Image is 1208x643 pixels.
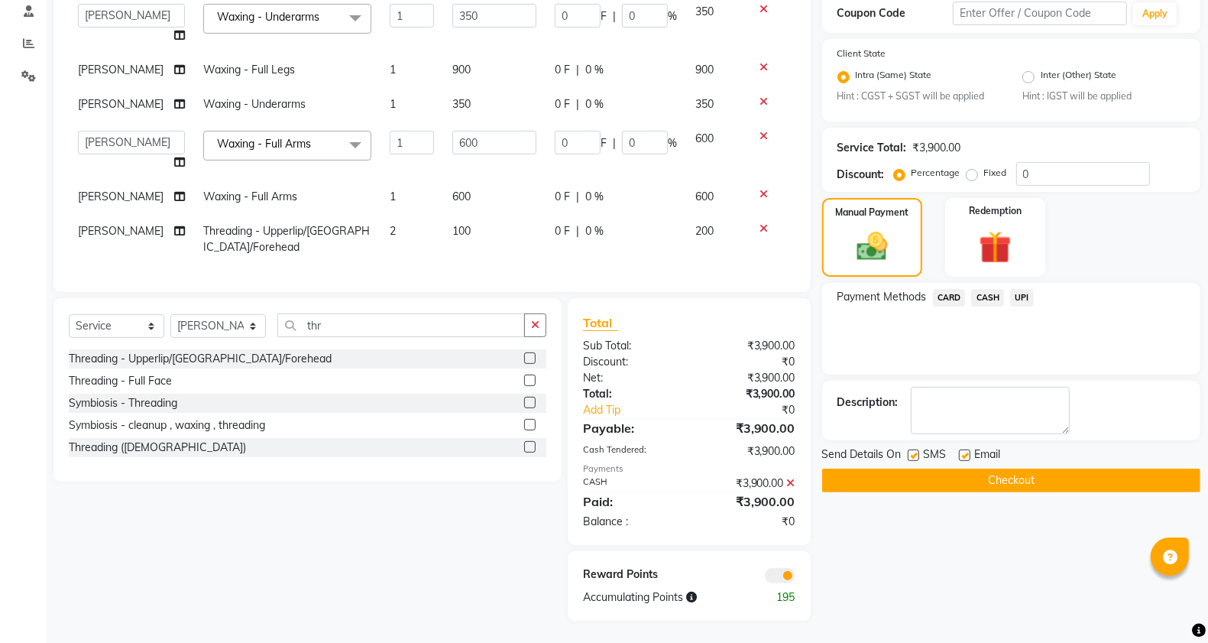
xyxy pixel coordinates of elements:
[912,166,960,180] label: Percentage
[837,395,899,411] div: Description:
[583,315,618,331] span: Total
[572,476,689,492] div: CASH
[689,443,807,460] div: ₹3,900.00
[689,514,807,530] div: ₹0
[452,63,471,76] span: 900
[69,373,172,389] div: Threading - Full Face
[748,589,807,606] div: 195
[975,447,1001,466] span: Email
[837,5,954,21] div: Coupon Code
[822,447,902,466] span: Send Details On
[835,206,908,219] label: Manual Payment
[576,223,579,239] span: |
[1041,68,1116,86] label: Inter (Other) State
[924,447,947,466] span: SMS
[390,97,396,111] span: 1
[203,224,370,254] span: Threading - Upperlip/[GEOGRAPHIC_DATA]/Forehead
[78,63,164,76] span: [PERSON_NAME]
[572,386,689,402] div: Total:
[452,224,471,238] span: 100
[695,63,714,76] span: 900
[1133,2,1177,25] button: Apply
[390,190,396,203] span: 1
[585,96,604,112] span: 0 %
[709,402,807,418] div: ₹0
[613,135,616,151] span: |
[69,417,265,434] div: Symbiosis - cleanup , waxing , threading
[576,189,579,205] span: |
[837,140,907,156] div: Service Total:
[689,419,807,437] div: ₹3,900.00
[555,96,570,112] span: 0 F
[689,354,807,370] div: ₹0
[689,386,807,402] div: ₹3,900.00
[971,289,1004,307] span: CASH
[452,190,471,203] span: 600
[572,567,689,583] div: Reward Points
[572,589,747,606] div: Accumulating Points
[217,137,311,151] span: Waxing - Full Arms
[319,10,326,24] a: x
[576,96,579,112] span: |
[572,514,689,530] div: Balance :
[555,223,570,239] span: 0 F
[837,289,927,305] span: Payment Methods
[572,419,689,437] div: Payable:
[695,97,714,111] span: 350
[668,135,677,151] span: %
[695,132,714,145] span: 600
[78,224,164,238] span: [PERSON_NAME]
[576,62,579,78] span: |
[69,351,332,367] div: Threading - Upperlip/[GEOGRAPHIC_DATA]/Forehead
[601,8,607,24] span: F
[1022,89,1185,103] small: Hint : IGST will be applied
[78,97,164,111] span: [PERSON_NAME]
[390,224,396,238] span: 2
[695,5,714,18] span: 350
[203,63,295,76] span: Waxing - Full Legs
[572,354,689,370] div: Discount:
[601,135,607,151] span: F
[277,313,525,337] input: Search or Scan
[452,97,471,111] span: 350
[572,402,708,418] a: Add Tip
[668,8,677,24] span: %
[555,189,570,205] span: 0 F
[689,370,807,386] div: ₹3,900.00
[1010,289,1034,307] span: UPI
[69,395,177,411] div: Symbiosis - Threading
[933,289,966,307] span: CARD
[689,476,807,492] div: ₹3,900.00
[837,47,886,60] label: Client State
[390,63,396,76] span: 1
[203,97,306,111] span: Waxing - Underarms
[585,223,604,239] span: 0 %
[555,62,570,78] span: 0 F
[856,68,932,86] label: Intra (Same) State
[695,224,714,238] span: 200
[572,338,689,354] div: Sub Total:
[913,140,961,156] div: ₹3,900.00
[847,229,897,264] img: _cash.svg
[572,443,689,460] div: Cash Tendered:
[984,166,1007,180] label: Fixed
[585,189,604,205] span: 0 %
[613,8,616,24] span: |
[695,190,714,203] span: 600
[837,89,1000,103] small: Hint : CGST + SGST will be applied
[822,469,1200,492] button: Checkout
[953,2,1127,25] input: Enter Offer / Coupon Code
[969,227,1021,267] img: _gift.svg
[837,167,885,183] div: Discount:
[203,190,297,203] span: Waxing - Full Arms
[217,10,319,24] span: Waxing - Underarms
[311,137,318,151] a: x
[585,62,604,78] span: 0 %
[969,204,1022,218] label: Redemption
[689,492,807,511] div: ₹3,900.00
[572,370,689,386] div: Net:
[689,338,807,354] div: ₹3,900.00
[78,190,164,203] span: [PERSON_NAME]
[572,492,689,511] div: Paid:
[583,463,795,476] div: Payments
